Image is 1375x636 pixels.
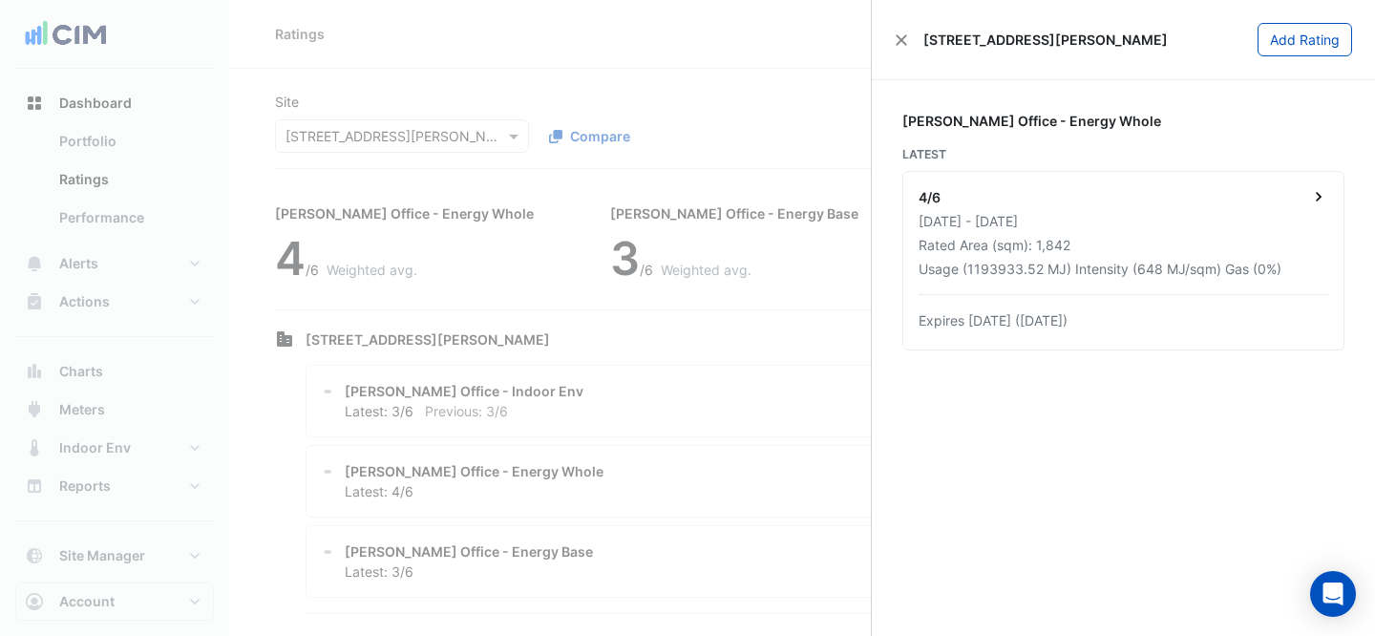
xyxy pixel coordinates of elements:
div: [DATE] - [DATE] [919,211,1328,231]
span: [STREET_ADDRESS][PERSON_NAME] [923,30,1168,50]
div: 4/6 [919,187,941,207]
div: Latest [902,146,1344,163]
div: Open Intercom Messenger [1310,571,1356,617]
button: Add Rating [1258,23,1352,56]
div: Usage (1193933.52 MJ) Intensity (648 MJ/sqm) Gas (0%) [919,259,1281,279]
div: [PERSON_NAME] Office - Energy Whole [902,111,1344,131]
div: Rated Area (sqm): 1,842 [919,235,1328,255]
button: Close [895,33,908,47]
div: Expires [DATE] ([DATE]) [919,310,1328,330]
